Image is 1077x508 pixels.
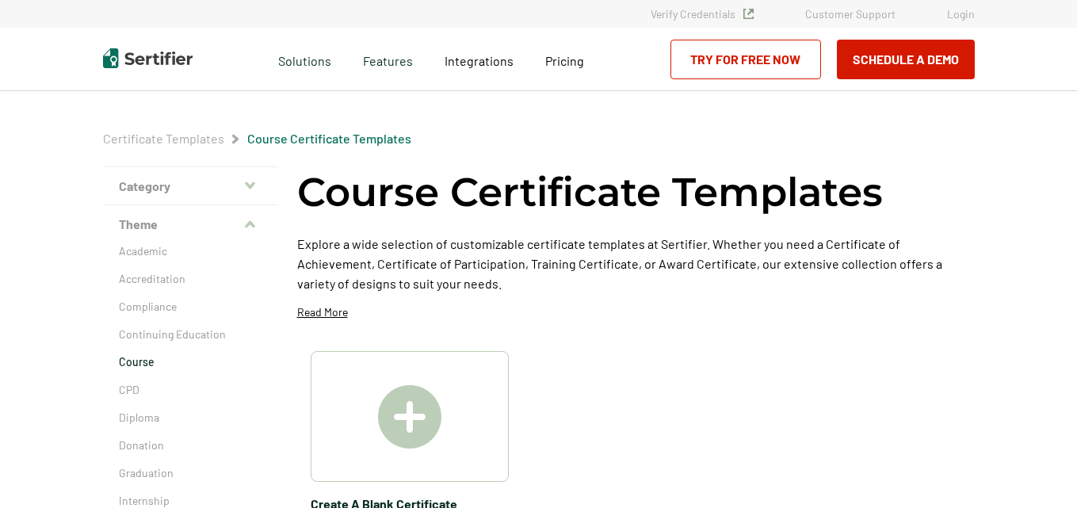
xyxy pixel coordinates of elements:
img: Sertifier | Digital Credentialing Platform [103,48,193,68]
p: Read More [297,304,348,320]
img: Create A Blank Certificate [378,385,441,449]
div: Breadcrumb [103,131,411,147]
span: Certificate Templates [103,131,224,147]
span: Course Certificate Templates [247,131,411,147]
a: Course Certificate Templates [247,131,411,146]
button: Theme [103,205,277,243]
a: Certificate Templates [103,131,224,146]
a: Donation [119,437,262,453]
a: Integrations [445,49,514,69]
a: Login [947,7,975,21]
a: Course [119,354,262,370]
a: Academic [119,243,262,259]
a: Accreditation [119,271,262,287]
a: Pricing [545,49,584,69]
h1: Course Certificate Templates [297,166,883,218]
a: Continuing Education [119,327,262,342]
a: Verify Credentials [651,7,754,21]
p: Explore a wide selection of customizable certificate templates at Sertifier. Whether you need a C... [297,234,975,293]
a: Graduation [119,465,262,481]
span: Integrations [445,53,514,68]
span: Features [363,49,413,69]
img: Verified [743,9,754,19]
a: Diploma [119,410,262,426]
span: Solutions [278,49,331,69]
button: Category [103,167,277,205]
a: Try for Free Now [670,40,821,79]
a: Compliance [119,299,262,315]
a: Customer Support [805,7,896,21]
span: Pricing [545,53,584,68]
a: CPD [119,382,262,398]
